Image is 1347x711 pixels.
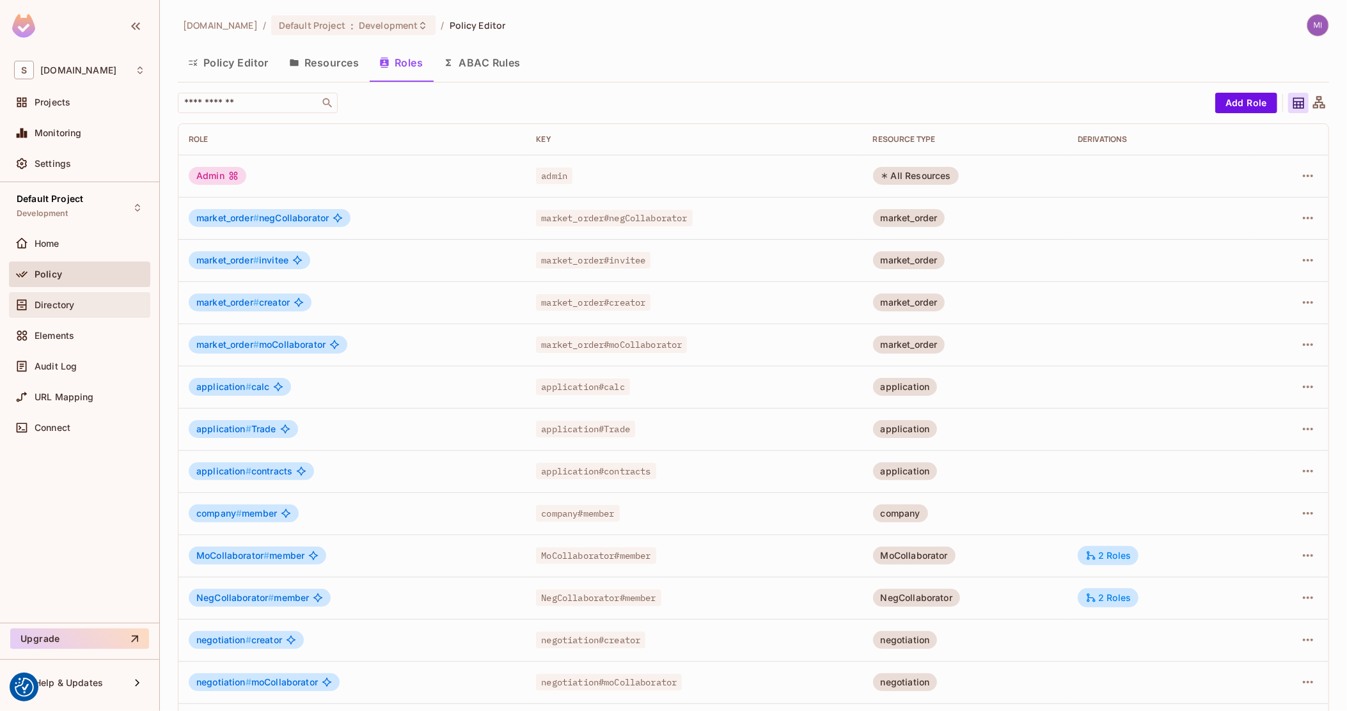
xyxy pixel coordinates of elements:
span: moCollaborator [196,677,318,687]
span: market_order#creator [536,294,650,311]
li: / [441,19,444,31]
span: Default Project [17,194,83,204]
span: # [236,508,242,519]
div: market_order [873,209,945,227]
span: Connect [35,423,70,433]
span: market_order [196,212,259,223]
span: Development [359,19,418,31]
img: SReyMgAAAABJRU5ErkJggg== [12,14,35,38]
span: # [253,297,259,308]
span: # [264,550,269,561]
span: market_order [196,254,259,265]
div: negotiation [873,673,938,691]
span: # [246,465,251,476]
div: NegCollaborator [873,589,960,607]
span: Settings [35,159,71,169]
span: negotiation#creator [536,632,645,648]
span: Directory [35,300,74,310]
span: application#contracts [536,463,656,480]
div: application [873,420,938,438]
div: Admin [189,167,246,185]
span: contracts [196,466,292,476]
div: Role [189,134,516,145]
div: negotiation [873,631,938,649]
div: market_order [873,336,945,354]
img: Revisit consent button [15,678,34,697]
span: market_order#invitee [536,252,650,269]
span: # [253,212,259,223]
button: Roles [369,47,433,79]
span: Workspace: sea.live [40,65,116,75]
span: creator [196,635,282,645]
span: admin [536,168,572,184]
span: invitee [196,255,288,265]
span: # [246,423,251,434]
div: market_order [873,251,945,269]
span: market_order [196,339,259,350]
button: Policy Editor [178,47,279,79]
span: # [246,634,251,645]
div: application [873,462,938,480]
button: Upgrade [10,629,149,649]
div: 2 Roles [1085,550,1131,561]
span: the active workspace [183,19,258,31]
span: application#Trade [536,421,635,437]
div: Derivations [1078,134,1240,145]
span: market_order#moCollaborator [536,336,687,353]
span: member [196,593,309,603]
span: # [246,676,251,687]
span: Home [35,238,59,249]
span: company#member [536,505,619,522]
span: moCollaborator [196,340,326,350]
span: calc [196,382,269,392]
span: Monitoring [35,128,82,138]
div: Key [536,134,852,145]
span: S [14,61,34,79]
button: Resources [279,47,369,79]
img: michal.wojcik@testshipping.com [1307,15,1328,36]
span: negCollaborator [196,213,329,223]
span: negotiation [196,676,251,687]
span: Policy [35,269,62,279]
span: NegCollaborator#member [536,590,661,606]
span: URL Mapping [35,392,94,402]
div: RESOURCE TYPE [873,134,1058,145]
span: Default Project [279,19,345,31]
span: Trade [196,424,276,434]
button: Add Role [1215,93,1277,113]
span: Development [17,208,68,219]
span: Policy Editor [450,19,506,31]
button: Consent Preferences [15,678,34,697]
span: # [268,592,274,603]
span: application [196,381,251,392]
button: ABAC Rules [433,47,531,79]
div: market_order [873,293,945,311]
span: negotiation [196,634,251,645]
span: MoCollaborator [196,550,269,561]
span: member [196,508,277,519]
span: Elements [35,331,74,341]
span: market_order [196,297,259,308]
span: market_order#negCollaborator [536,210,692,226]
span: member [196,551,304,561]
div: All Resources [873,167,959,185]
span: # [253,339,259,350]
div: company [873,504,928,522]
span: Audit Log [35,361,77,371]
span: NegCollaborator [196,592,274,603]
span: # [253,254,259,265]
span: application [196,465,251,476]
span: creator [196,297,290,308]
span: Help & Updates [35,678,103,688]
span: application [196,423,251,434]
span: : [350,20,354,31]
span: Projects [35,97,70,107]
div: MoCollaborator [873,547,956,565]
span: company [196,508,242,519]
span: application#calc [536,379,629,395]
span: negotiation#moCollaborator [536,674,682,691]
div: application [873,378,938,396]
span: MoCollaborator#member [536,547,656,564]
li: / [263,19,266,31]
div: 2 Roles [1085,592,1131,604]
